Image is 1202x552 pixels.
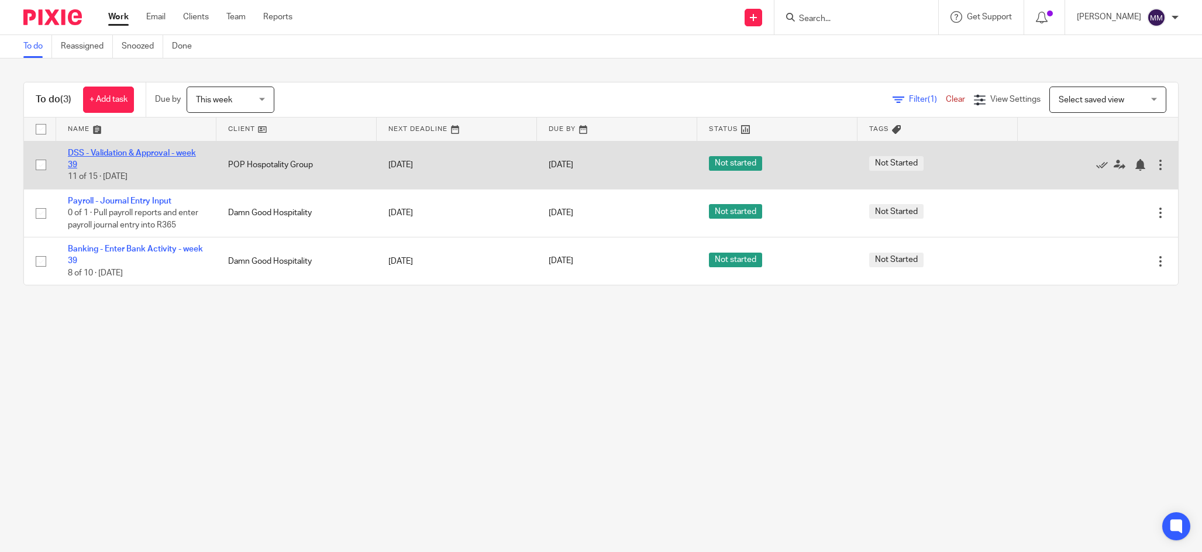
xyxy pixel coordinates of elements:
span: Not Started [869,204,924,219]
a: Clients [183,11,209,23]
td: POP Hospotality Group [216,141,377,189]
a: Banking - Enter Bank Activity - week 39 [68,245,203,265]
span: Not Started [869,156,924,171]
span: Get Support [967,13,1012,21]
span: 0 of 1 · Pull payroll reports and enter payroll journal entry into R365 [68,209,198,229]
a: DSS - Validation & Approval - week 39 [68,149,196,169]
span: Not Started [869,253,924,267]
a: Payroll - Journal Entry Input [68,197,171,205]
a: + Add task [83,87,134,113]
span: Tags [869,126,889,132]
h1: To do [36,94,71,106]
span: Not started [709,156,762,171]
span: [DATE] [549,257,573,265]
p: Due by [155,94,181,105]
td: Damn Good Hospitality [216,237,377,285]
span: [DATE] [549,209,573,217]
p: [PERSON_NAME] [1077,11,1141,23]
a: Reassigned [61,35,113,58]
td: [DATE] [377,189,537,237]
a: To do [23,35,52,58]
span: (3) [60,95,71,104]
a: Reports [263,11,292,23]
img: svg%3E [1147,8,1166,27]
a: Email [146,11,166,23]
span: 8 of 10 · [DATE] [68,269,123,277]
td: [DATE] [377,237,537,285]
span: Not started [709,204,762,219]
span: View Settings [990,95,1041,103]
td: [DATE] [377,141,537,189]
span: (1) [928,95,937,103]
a: Work [108,11,129,23]
a: Clear [946,95,965,103]
span: 11 of 15 · [DATE] [68,172,128,181]
span: Select saved view [1059,96,1124,104]
span: Not started [709,253,762,267]
span: This week [196,96,232,104]
a: Snoozed [122,35,163,58]
td: Damn Good Hospitality [216,189,377,237]
span: [DATE] [549,161,573,169]
input: Search [798,14,903,25]
a: Team [226,11,246,23]
img: Pixie [23,9,82,25]
span: Filter [909,95,946,103]
a: Mark as done [1096,159,1114,171]
a: Done [172,35,201,58]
